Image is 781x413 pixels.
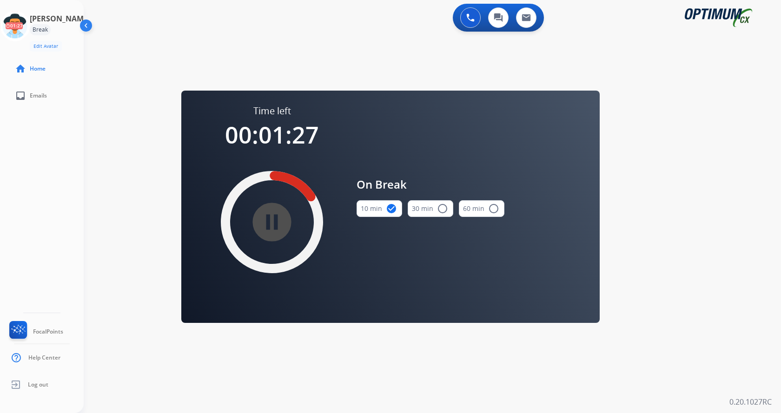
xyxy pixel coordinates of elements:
span: Log out [28,381,48,388]
span: Help Center [28,354,60,361]
span: Time left [253,105,291,118]
mat-icon: home [15,63,26,74]
a: FocalPoints [7,321,63,342]
p: 0.20.1027RC [729,396,772,407]
button: 60 min [459,200,504,217]
span: Home [30,65,46,72]
span: FocalPoints [33,328,63,335]
mat-icon: pause_circle_filled [266,216,278,228]
button: 10 min [357,200,402,217]
mat-icon: radio_button_unchecked [488,203,499,214]
mat-icon: check_circle [386,203,397,214]
span: 00:01:27 [225,119,319,151]
button: 30 min [408,200,453,217]
span: On Break [357,176,504,193]
h3: [PERSON_NAME] [30,13,90,24]
button: Edit Avatar [30,41,62,52]
div: Break [30,24,51,35]
mat-icon: radio_button_unchecked [437,203,448,214]
mat-icon: inbox [15,90,26,101]
span: Emails [30,92,47,99]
